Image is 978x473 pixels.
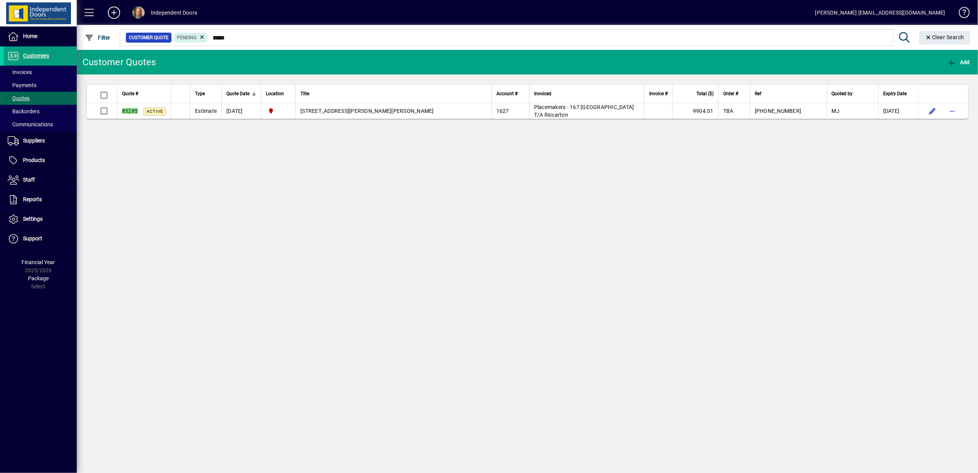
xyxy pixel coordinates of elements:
[126,6,151,20] button: Profile
[28,275,49,281] span: Package
[925,34,965,40] span: Clear Search
[129,34,168,41] span: Customer Quote
[4,151,77,170] a: Products
[266,89,291,98] div: Location
[266,107,291,115] span: Christchurch
[815,7,945,19] div: [PERSON_NAME] [EMAIL_ADDRESS][DOMAIN_NAME]
[23,53,49,59] span: Customers
[945,55,972,69] button: Add
[723,89,738,98] span: Order #
[883,89,914,98] div: Expiry Date
[649,89,668,98] span: Invoice #
[226,89,256,98] div: Quote Date
[4,118,77,131] a: Communications
[8,121,53,127] span: Communications
[23,235,42,241] span: Support
[23,216,43,222] span: Settings
[534,89,640,98] div: Invoiced
[122,89,138,98] span: Quote #
[4,170,77,190] a: Staff
[300,108,434,114] span: [STREET_ADDRESS][PERSON_NAME][PERSON_NAME]
[4,210,77,229] a: Settings
[300,89,309,98] span: Title
[83,31,112,45] button: Filter
[8,108,40,114] span: Backorders
[946,105,958,117] button: More options
[82,56,156,68] div: Customer Quotes
[947,59,970,65] span: Add
[122,89,166,98] div: Quote #
[4,27,77,46] a: Home
[300,89,487,98] div: Title
[755,108,802,114] span: [PHONE_NUMBER]
[4,79,77,92] a: Payments
[23,177,35,183] span: Staff
[919,31,971,45] button: Clear
[174,33,209,43] mat-chip: Pending Status: Pending
[755,89,761,98] span: Ref
[23,33,37,39] span: Home
[496,108,509,114] span: 1627
[122,108,138,114] em: 85285
[534,89,551,98] span: Invoiced
[8,69,32,75] span: Invoices
[4,105,77,118] a: Backorders
[195,89,205,98] span: Type
[878,103,918,119] td: [DATE]
[4,229,77,248] a: Support
[4,190,77,209] a: Reports
[672,103,718,119] td: 9904.01
[496,89,524,98] div: Account #
[23,196,42,202] span: Reports
[177,35,197,40] span: Pending
[266,89,284,98] span: Location
[221,103,261,119] td: [DATE]
[832,89,853,98] span: Quoted by
[696,89,714,98] span: Total ($)
[755,89,822,98] div: Ref
[23,137,45,144] span: Suppliers
[8,95,30,101] span: Quotes
[85,35,110,41] span: Filter
[8,82,36,88] span: Payments
[22,259,55,265] span: Financial Year
[883,89,907,98] span: Expiry Date
[953,2,968,26] a: Knowledge Base
[147,109,163,114] span: Active
[832,89,874,98] div: Quoted by
[195,108,217,114] span: Estimate
[102,6,126,20] button: Add
[832,108,840,114] span: MJ
[723,89,745,98] div: Order #
[4,66,77,79] a: Invoices
[723,108,734,114] span: TBA
[226,89,249,98] span: Quote Date
[23,157,45,163] span: Products
[926,105,938,117] button: Edit
[496,89,518,98] span: Account #
[4,92,77,105] a: Quotes
[534,104,634,118] span: Placemakers - 167 [GEOGRAPHIC_DATA] T/A Riccarton
[151,7,197,19] div: Independent Doors
[4,131,77,150] a: Suppliers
